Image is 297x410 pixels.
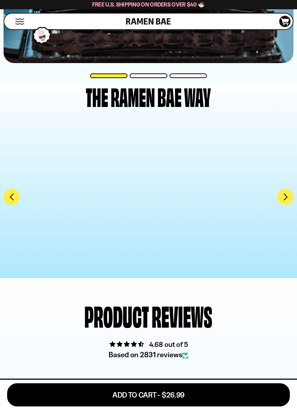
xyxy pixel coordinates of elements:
div: Average rating is 4.68 stars [25,339,272,349]
div: WAY [184,83,211,109]
div: BAE [157,83,182,109]
a: 4.68 out of 5 [149,340,188,349]
div: THE [86,83,108,109]
button: Previous [4,189,20,205]
div: Based on 2831 reviews [25,349,272,360]
button: Next [277,189,293,205]
div: Reviews [152,303,212,328]
div: Product [84,303,149,328]
div: RAMEN [111,83,155,109]
li: Page dot 3 [170,73,207,78]
button: Add To Cart - $26.99 [7,383,290,406]
li: Page dot 1 [90,73,127,78]
button: Mobile Menu Trigger [15,19,25,25]
li: Page dot 2 [130,73,167,78]
span: Free U.S. Shipping on Orders over $40 🍜 [92,1,205,8]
